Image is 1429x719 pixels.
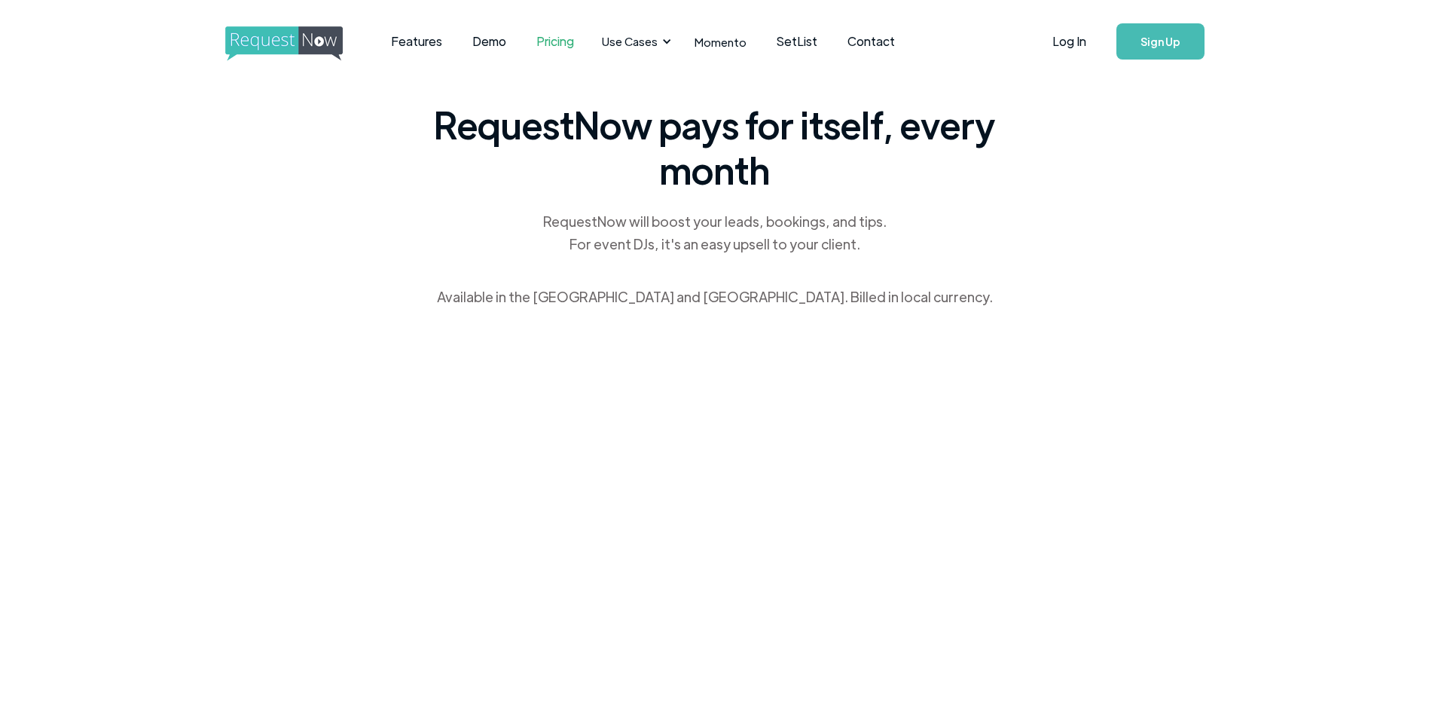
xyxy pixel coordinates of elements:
[1116,23,1205,60] a: Sign Up
[1037,15,1101,68] a: Log In
[376,18,457,65] a: Features
[225,26,338,57] a: home
[457,18,521,65] a: Demo
[437,286,993,308] div: Available in the [GEOGRAPHIC_DATA] and [GEOGRAPHIC_DATA]. Billed in local currency.
[832,18,910,65] a: Contact
[225,26,371,61] img: requestnow logo
[593,18,676,65] div: Use Cases
[521,18,589,65] a: Pricing
[429,102,1001,192] span: RequestNow pays for itself, every month
[679,20,762,64] a: Momento
[542,210,888,255] div: RequestNow will boost your leads, bookings, and tips. For event DJs, it's an easy upsell to your ...
[762,18,832,65] a: SetList
[602,33,658,50] div: Use Cases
